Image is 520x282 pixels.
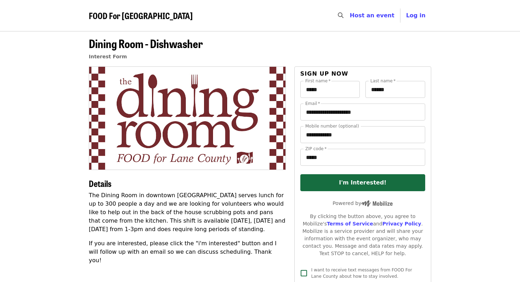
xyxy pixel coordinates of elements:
[348,7,353,24] input: Search
[400,8,431,23] button: Log in
[305,124,359,128] label: Mobile number (optional)
[300,81,360,98] input: First name
[89,11,193,21] a: FOOD For [GEOGRAPHIC_DATA]
[305,101,320,106] label: Email
[89,177,111,189] span: Details
[89,239,286,265] p: If you are interested, please click the "i'm interested" button and I will follow up with an emai...
[311,268,412,279] span: I want to receive text messages from FOOD For Lane County about how to stay involved.
[300,149,425,166] input: ZIP code
[305,147,327,151] label: ZIP code
[382,221,421,227] a: Privacy Policy
[333,200,393,206] span: Powered by
[350,12,394,19] a: Host an event
[300,104,425,121] input: Email
[300,126,425,143] input: Mobile number (optional)
[300,213,425,257] div: By clicking the button above, you agree to Mobilize's and . Mobilize is a service provider and wi...
[338,12,343,19] i: search icon
[89,191,286,234] p: The Dining Room in downtown [GEOGRAPHIC_DATA] serves lunch for up to 300 people a day and we are ...
[89,9,193,22] span: FOOD For [GEOGRAPHIC_DATA]
[89,35,203,52] span: Dining Room - Dishwasher
[361,200,393,207] img: Powered by Mobilize
[406,12,426,19] span: Log in
[305,79,331,83] label: First name
[89,54,127,59] a: Interest Form
[365,81,425,98] input: Last name
[327,221,373,227] a: Terms of Service
[370,79,395,83] label: Last name
[300,70,348,77] span: Sign up now
[89,67,285,169] img: Dining Room - Dishwasher organized by FOOD For Lane County
[300,174,425,191] button: I'm Interested!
